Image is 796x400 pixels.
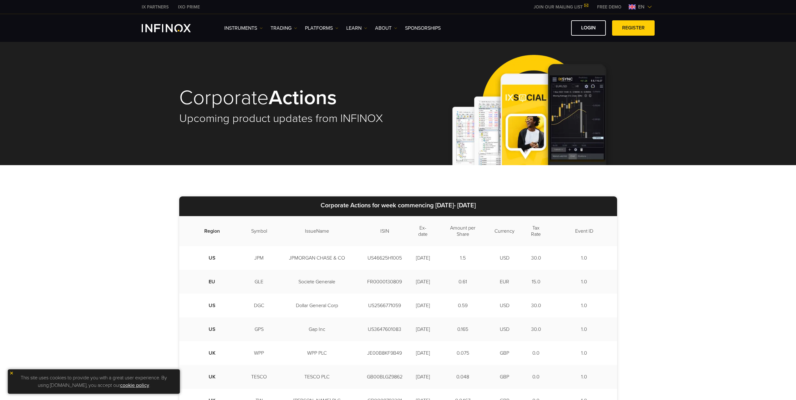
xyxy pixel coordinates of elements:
[273,365,361,389] td: TESCO PLC
[529,4,592,10] a: JOIN OUR MAILING LIST
[551,270,617,294] td: 1.0
[437,246,488,270] td: 1.5
[361,270,409,294] td: FR0000130809
[245,365,273,389] td: TESCO
[273,270,361,294] td: Societe Generale
[521,317,551,341] td: 30.0
[179,216,245,246] td: Region
[405,24,441,32] a: SPONSORSHIPS
[305,24,338,32] a: PLATFORMS
[409,270,438,294] td: [DATE]
[409,294,438,317] td: [DATE]
[273,216,361,246] td: IssueName
[612,20,655,36] a: REGISTER
[521,270,551,294] td: 15.0
[245,216,273,246] td: Symbol
[409,216,438,246] td: Ex-date
[179,87,389,109] h1: Corporate
[361,246,409,270] td: US46625H1005
[551,216,617,246] td: Event ID
[521,246,551,270] td: 30.0
[488,294,521,317] td: USD
[346,24,367,32] a: Learn
[179,317,245,341] td: US
[245,294,273,317] td: DGC
[361,341,409,365] td: JE00B8KF9B49
[179,294,245,317] td: US
[521,365,551,389] td: 0.0
[179,270,245,294] td: EU
[409,246,438,270] td: [DATE]
[361,216,409,246] td: ISIN
[437,294,488,317] td: 0.59
[179,341,245,365] td: UK
[571,20,606,36] a: LOGIN
[375,24,397,32] a: ABOUT
[488,270,521,294] td: EUR
[179,246,245,270] td: US
[521,341,551,365] td: 0.0
[269,85,337,110] strong: Actions
[361,317,409,341] td: US3647601083
[361,365,409,389] td: GB00BLGZ9862
[245,246,273,270] td: JPM
[179,365,245,389] td: UK
[245,341,273,365] td: WPP
[245,317,273,341] td: GPS
[437,317,488,341] td: 0.165
[409,365,438,389] td: [DATE]
[437,341,488,365] td: 0.075
[521,216,551,246] td: Tax Rate
[551,341,617,365] td: 1.0
[273,341,361,365] td: WPP PLC
[551,294,617,317] td: 1.0
[273,294,361,317] td: Dollar General Corp
[636,3,647,11] span: en
[488,246,521,270] td: USD
[120,382,149,388] a: cookie policy
[273,317,361,341] td: Gap Inc
[488,365,521,389] td: GBP
[11,372,177,391] p: This site uses cookies to provide you with a great user experience. By using [DOMAIN_NAME], you a...
[137,4,173,10] a: INFINOX
[9,371,14,375] img: yellow close icon
[521,294,551,317] td: 30.0
[361,294,409,317] td: US2566771059
[437,365,488,389] td: 0.048
[592,4,626,10] a: INFINOX MENU
[435,202,476,209] strong: [DATE]- [DATE]
[409,317,438,341] td: [DATE]
[179,112,389,125] h2: Upcoming product updates from INFINOX
[551,317,617,341] td: 1.0
[488,317,521,341] td: USD
[142,24,205,32] a: INFINOX Logo
[551,246,617,270] td: 1.0
[224,24,263,32] a: Instruments
[273,246,361,270] td: JPMORGAN CHASE & CO
[245,270,273,294] td: GLE
[551,365,617,389] td: 1.0
[488,216,521,246] td: Currency
[173,4,205,10] a: INFINOX
[271,24,297,32] a: TRADING
[437,270,488,294] td: 0.61
[488,341,521,365] td: GBP
[409,341,438,365] td: [DATE]
[321,202,434,209] strong: Corporate Actions for week commencing
[437,216,488,246] td: Amount per Share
